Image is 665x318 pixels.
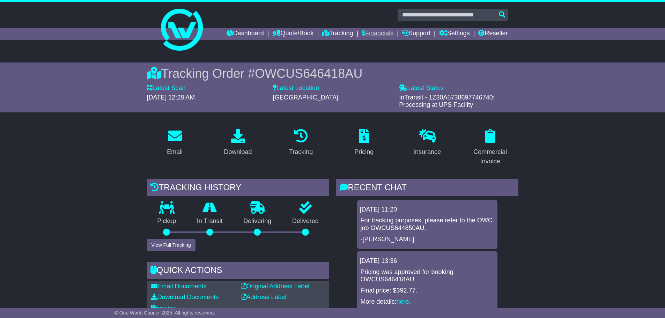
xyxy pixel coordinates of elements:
[409,126,445,159] a: Insurance
[227,28,264,40] a: Dashboard
[360,206,495,214] div: [DATE] 11:20
[162,126,187,159] a: Email
[255,66,362,81] span: OWCUS646418AU
[289,147,313,157] div: Tracking
[399,84,444,92] label: Latest Status
[272,28,313,40] a: Quote/Book
[147,239,195,251] button: View Full Tracking
[167,147,183,157] div: Email
[360,257,495,265] div: [DATE] 13:36
[361,287,494,295] p: Final price: $392.77.
[114,310,215,316] span: © One World Courier 2025. All rights reserved.
[147,94,195,101] span: [DATE] 12:28 AM
[151,294,219,301] a: Download Documents
[399,94,495,109] span: InTransit - 1Z30A5738697746740: Processing at UPS Facility
[336,179,518,198] div: RECENT CHAT
[186,217,233,225] p: In Transit
[467,147,514,166] div: Commercial Invoice
[273,94,338,101] span: [GEOGRAPHIC_DATA]
[273,84,319,92] label: Latest Location
[147,66,518,81] div: Tracking Order #
[233,217,282,225] p: Delivering
[147,262,329,281] div: Quick Actions
[361,298,494,306] p: More details: .
[354,147,374,157] div: Pricing
[462,126,518,169] a: Commercial Invoice
[413,147,441,157] div: Insurance
[361,236,494,243] p: -[PERSON_NAME]
[362,28,393,40] a: Financials
[285,126,317,159] a: Tracking
[361,217,494,232] p: For tracking purposes, please refer to the OWC job OWCUS644850AU.
[242,294,287,301] a: Address Label
[151,283,207,290] a: Email Documents
[224,147,252,157] div: Download
[151,305,176,312] a: Invoice
[361,268,494,283] p: Pricing was approved for booking OWCUS646418AU.
[478,28,508,40] a: Reseller
[147,217,187,225] p: Pickup
[439,28,470,40] a: Settings
[402,28,430,40] a: Support
[322,28,353,40] a: Tracking
[147,84,186,92] label: Latest Scan
[219,126,256,159] a: Download
[242,283,310,290] a: Original Address Label
[147,179,329,198] div: Tracking history
[397,298,409,305] a: here
[350,126,378,159] a: Pricing
[282,217,329,225] p: Delivered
